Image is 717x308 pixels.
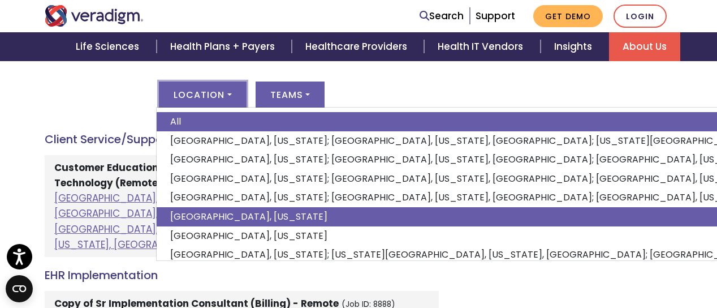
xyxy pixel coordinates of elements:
[54,161,390,190] strong: Customer Education & Product Operations Specialist - Healthcare Technology (Remote)
[54,191,431,251] a: [GEOGRAPHIC_DATA], [US_STATE]; [GEOGRAPHIC_DATA], [US_STATE], [GEOGRAPHIC_DATA]; [GEOGRAPHIC_DATA...
[6,275,33,302] button: Open CMP widget
[157,32,292,61] a: Health Plans + Payers
[292,32,424,61] a: Healthcare Providers
[614,5,667,28] a: Login
[45,132,439,146] h4: Client Service/Support
[45,268,439,282] h4: EHR Implementation
[159,82,246,108] button: Location
[420,8,464,24] a: Search
[45,5,144,27] img: Veradigm logo
[533,5,603,27] a: Get Demo
[476,9,515,23] a: Support
[609,32,680,61] a: About Us
[424,32,540,61] a: Health IT Vendors
[541,32,609,61] a: Insights
[256,82,325,108] button: Teams
[62,32,156,61] a: Life Sciences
